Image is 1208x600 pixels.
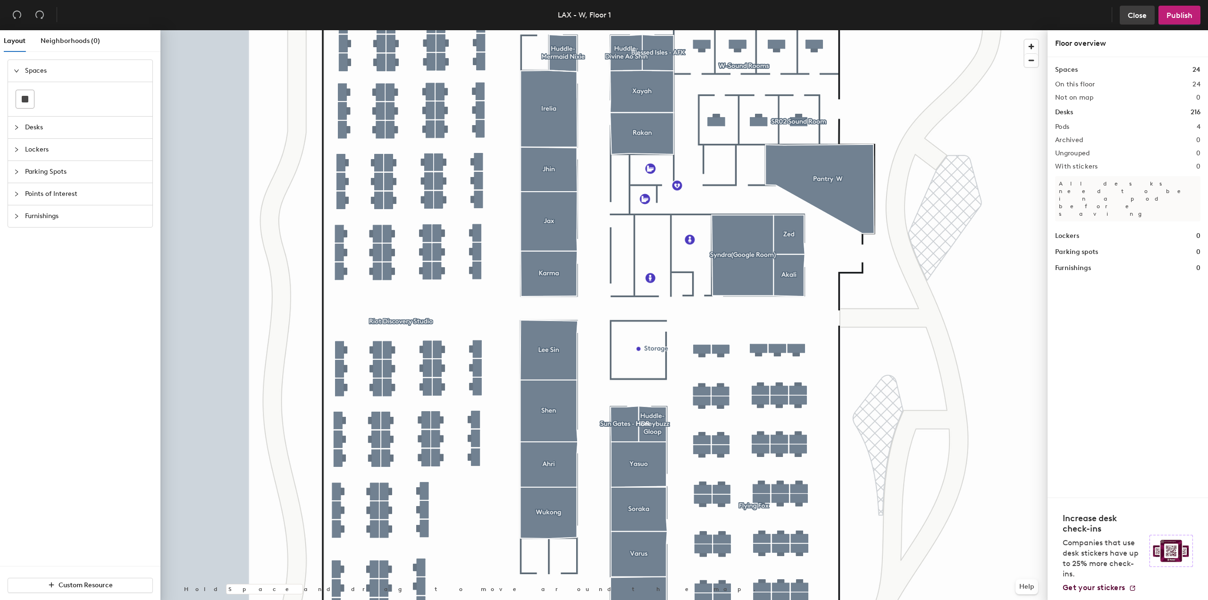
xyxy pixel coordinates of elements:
[1196,263,1200,273] h1: 0
[30,6,49,25] button: Redo (⌘ + ⇧ + Z)
[1197,123,1200,131] h2: 4
[14,125,19,130] span: collapsed
[1055,65,1078,75] h1: Spaces
[14,169,19,175] span: collapsed
[14,147,19,152] span: collapsed
[1055,107,1073,118] h1: Desks
[1063,583,1136,592] a: Get your stickers
[1055,38,1200,49] div: Floor overview
[1158,6,1200,25] button: Publish
[1055,94,1093,101] h2: Not on map
[1192,65,1200,75] h1: 24
[1055,123,1069,131] h2: Pods
[14,68,19,74] span: expanded
[1055,263,1091,273] h1: Furnishings
[1055,150,1090,157] h2: Ungrouped
[1196,231,1200,241] h1: 0
[8,578,153,593] button: Custom Resource
[4,37,25,45] span: Layout
[14,191,19,197] span: collapsed
[25,117,147,138] span: Desks
[1196,247,1200,257] h1: 0
[14,213,19,219] span: collapsed
[1055,136,1083,144] h2: Archived
[1196,94,1200,101] h2: 0
[1191,107,1200,118] h1: 216
[41,37,100,45] span: Neighborhoods (0)
[1055,163,1098,170] h2: With stickers
[1055,176,1200,221] p: All desks need to be in a pod before saving
[1128,11,1147,20] span: Close
[1055,231,1079,241] h1: Lockers
[1063,513,1144,534] h4: Increase desk check-ins
[8,6,26,25] button: Undo (⌘ + Z)
[25,139,147,161] span: Lockers
[25,60,147,82] span: Spaces
[1196,150,1200,157] h2: 0
[1166,11,1192,20] span: Publish
[1196,136,1200,144] h2: 0
[1055,247,1098,257] h1: Parking spots
[25,183,147,205] span: Points of Interest
[59,581,113,589] span: Custom Resource
[1120,6,1155,25] button: Close
[1196,163,1200,170] h2: 0
[1015,579,1038,594] button: Help
[558,9,611,21] div: LAX - W, Floor 1
[25,205,147,227] span: Furnishings
[1063,538,1144,579] p: Companies that use desk stickers have up to 25% more check-ins.
[1192,81,1200,88] h2: 24
[1055,81,1095,88] h2: On this floor
[1149,535,1193,567] img: Sticker logo
[25,161,147,183] span: Parking Spots
[1063,583,1125,592] span: Get your stickers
